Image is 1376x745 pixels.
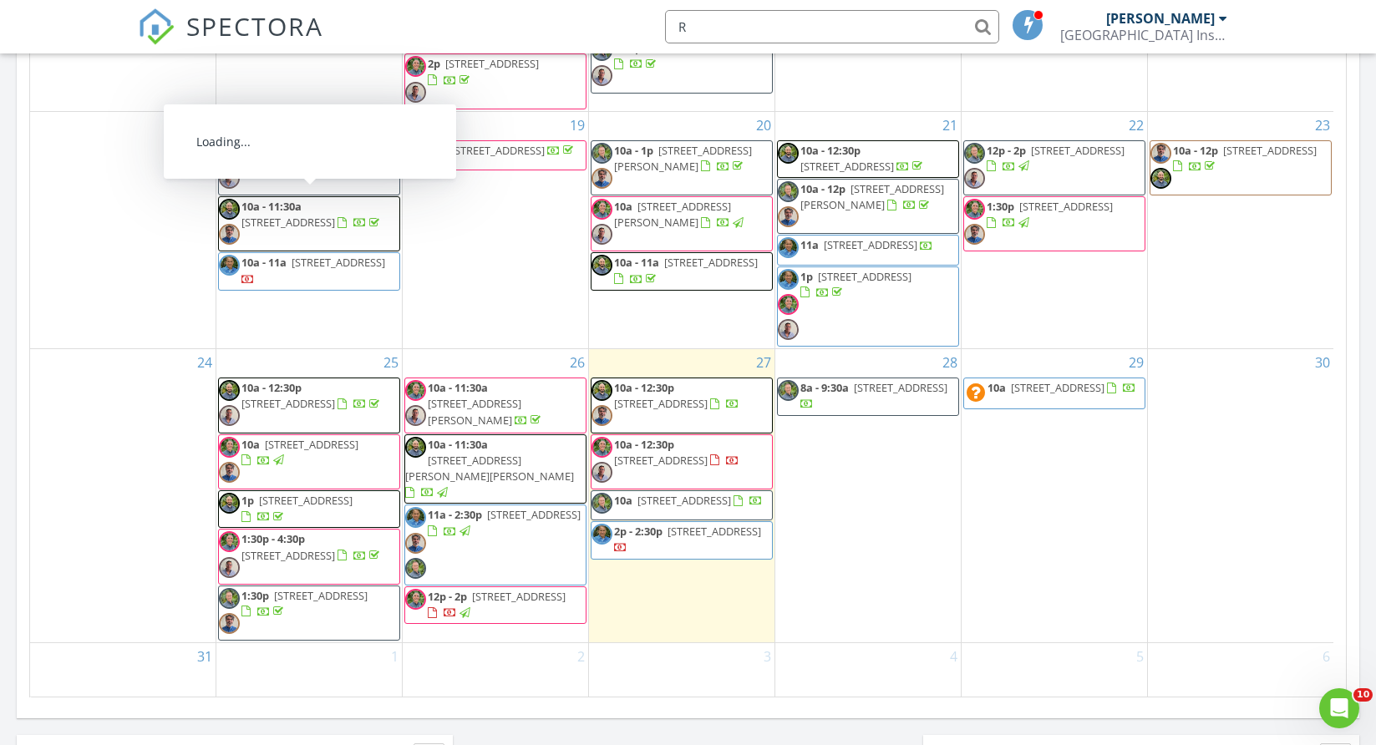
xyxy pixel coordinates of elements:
img: joey.jpg [592,524,612,545]
a: 10a [STREET_ADDRESS] [241,437,358,468]
a: 1p [STREET_ADDRESS] [241,493,353,524]
td: Go to August 30, 2025 [1147,349,1333,643]
a: 10a - 12p [STREET_ADDRESS] [1173,143,1317,174]
img: danny.jpg [592,224,612,245]
span: [STREET_ADDRESS] [854,380,947,395]
img: michael_digiola.jpg [964,224,985,245]
span: 12p - 2p [987,143,1026,158]
img: michael_digiola.jpg [778,206,799,227]
a: 2p [STREET_ADDRESS] [404,53,586,109]
img: michael_digiola.jpg [405,533,426,554]
span: 11a [800,237,819,252]
td: Go to August 19, 2025 [403,111,589,348]
span: 1:30p - 4:30p [241,531,305,546]
a: 10a - 12:30p [STREET_ADDRESS] [218,378,400,433]
a: 10a - 11:30a [STREET_ADDRESS][PERSON_NAME] [404,378,586,433]
span: 10a - 12:30p [241,380,302,395]
a: Go to September 4, 2025 [947,643,961,670]
a: 10a - 11:30a [STREET_ADDRESS][PERSON_NAME] [428,380,544,427]
a: 1p [STREET_ADDRESS] [777,266,959,347]
img: joey.jpg [219,255,240,276]
span: [STREET_ADDRESS] [472,589,566,604]
a: 1:30p [STREET_ADDRESS] [963,196,1145,251]
a: 10a [STREET_ADDRESS] [963,378,1145,409]
td: Go to August 24, 2025 [30,349,216,643]
td: Go to August 18, 2025 [216,111,403,348]
a: 10a - 11:30a [STREET_ADDRESS][PERSON_NAME][PERSON_NAME] [404,434,586,504]
a: 10a - 12p [STREET_ADDRESS][PERSON_NAME] [800,181,944,212]
span: [STREET_ADDRESS] [241,215,335,230]
img: danny.jpg [219,557,240,578]
a: Go to September 2, 2025 [574,643,588,670]
span: 10a [428,143,446,158]
a: 1:30p - 4:30p [STREET_ADDRESS] [241,531,383,562]
span: [STREET_ADDRESS] [451,143,545,158]
a: Go to August 18, 2025 [380,112,402,139]
a: Go to September 5, 2025 [1133,643,1147,670]
a: Go to August 29, 2025 [1125,349,1147,376]
a: 11a - 2:30p [STREET_ADDRESS] [428,507,581,538]
img: danny.jpg [592,462,612,483]
a: Go to August 22, 2025 [1125,112,1147,139]
img: 1.png [778,143,799,164]
span: 9a [241,143,254,158]
a: 9a [STREET_ADDRESS] [241,143,353,174]
td: Go to August 17, 2025 [30,111,216,348]
a: 10a - 12:30p [STREET_ADDRESS] [800,143,926,174]
span: [STREET_ADDRESS] [487,507,581,522]
span: [STREET_ADDRESS] [274,588,368,603]
img: danny.jpg [219,168,240,189]
img: danny.jpg [405,82,426,103]
a: 11a [STREET_ADDRESS] [777,235,959,265]
a: 10a [STREET_ADDRESS] [614,493,763,508]
span: [STREET_ADDRESS] [824,237,917,252]
a: Go to September 6, 2025 [1319,643,1333,670]
img: danny.jpg [964,168,985,189]
span: [STREET_ADDRESS] [292,255,385,270]
a: 10a - 11:30a [STREET_ADDRESS] [241,199,383,230]
span: [STREET_ADDRESS] [241,548,335,563]
span: [STREET_ADDRESS] [818,269,911,284]
a: Go to August 17, 2025 [194,112,216,139]
img: 3.png [778,181,799,202]
img: michael_digiola.jpg [219,224,240,245]
td: Go to August 21, 2025 [774,111,961,348]
td: Go to August 29, 2025 [961,349,1147,643]
span: 10a [241,437,260,452]
span: 2p [428,56,440,71]
img: 3.png [219,143,240,164]
a: 10a - 12:30p [STREET_ADDRESS] [614,380,739,411]
a: 12p - 2p [STREET_ADDRESS] [428,589,566,620]
div: [PERSON_NAME] [1106,10,1215,27]
a: 10a - 12:30p [STREET_ADDRESS] [591,434,773,489]
span: 10a - 11a [614,255,659,270]
a: Go to August 28, 2025 [939,349,961,376]
img: 1.png [592,255,612,276]
img: michael_digiola.jpg [1150,143,1171,164]
a: Go to September 3, 2025 [760,643,774,670]
img: 2.png [964,199,985,220]
img: 3.png [592,493,612,514]
input: Search everything... [665,10,999,43]
img: 2.png [405,380,426,401]
span: [STREET_ADDRESS] [637,493,731,508]
a: Go to August 26, 2025 [566,349,588,376]
img: The Best Home Inspection Software - Spectora [138,8,175,45]
img: 1.png [405,437,426,458]
a: 1:30p [STREET_ADDRESS] [218,585,400,641]
a: Go to August 27, 2025 [753,349,774,376]
span: 10a - 12:30p [800,143,861,158]
span: 10a [614,199,632,214]
a: 10a [STREET_ADDRESS] [428,143,576,158]
span: [STREET_ADDRESS] [241,396,335,411]
span: [STREET_ADDRESS][PERSON_NAME][PERSON_NAME] [405,453,574,484]
span: 12p - 2p [428,589,467,604]
span: [STREET_ADDRESS] [1223,143,1317,158]
a: 10a - 1p [STREET_ADDRESS][PERSON_NAME] [591,140,773,195]
span: [STREET_ADDRESS] [1031,143,1125,158]
a: 10a - 11a [STREET_ADDRESS] [614,255,758,286]
a: 10a [STREET_ADDRESS] [404,140,586,170]
img: 2.png [405,143,426,164]
img: danny.jpg [405,405,426,426]
span: [STREET_ADDRESS] [259,143,353,158]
